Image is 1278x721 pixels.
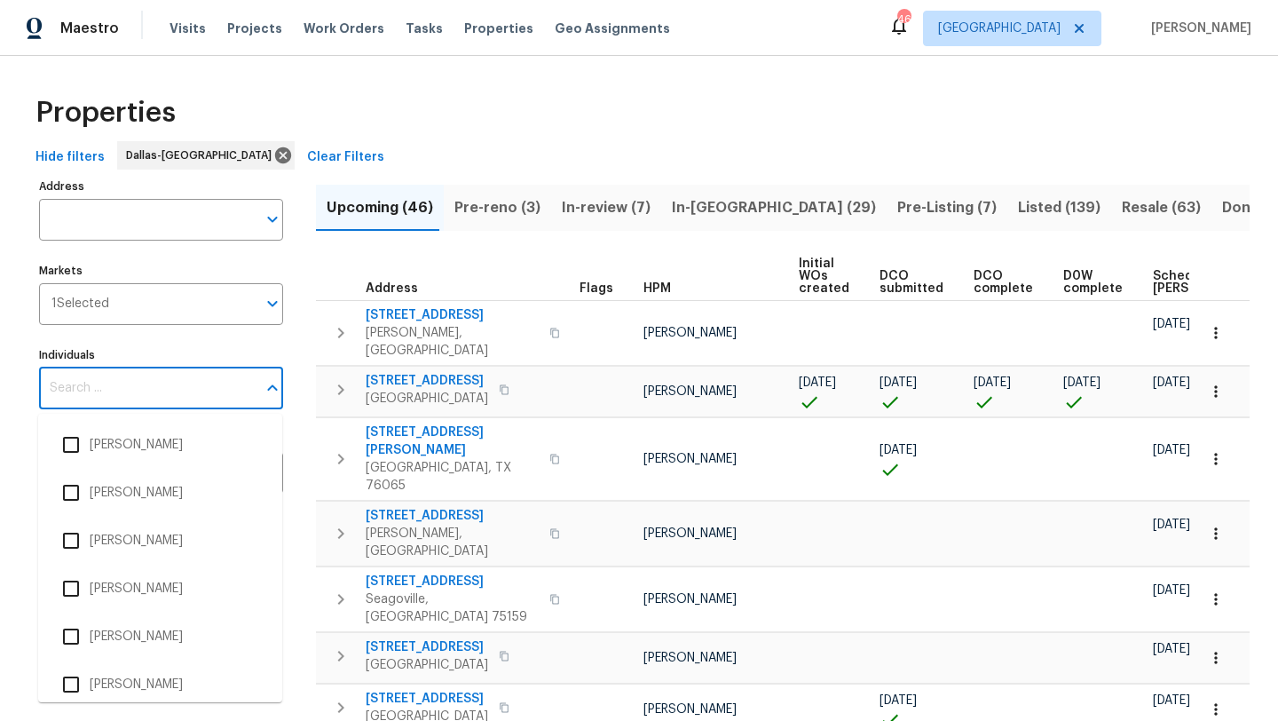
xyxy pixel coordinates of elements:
[366,590,539,626] span: Seagoville, [GEOGRAPHIC_DATA] 75159
[366,690,488,708] span: [STREET_ADDRESS]
[260,291,285,316] button: Open
[643,652,737,664] span: [PERSON_NAME]
[366,424,539,459] span: [STREET_ADDRESS][PERSON_NAME]
[170,20,206,37] span: Visits
[327,195,433,220] span: Upcoming (46)
[1122,195,1201,220] span: Resale (63)
[1063,376,1100,389] span: [DATE]
[260,376,285,400] button: Close
[52,570,268,607] li: [PERSON_NAME]
[35,147,105,169] span: Hide filters
[880,444,917,456] span: [DATE]
[672,195,876,220] span: In-[GEOGRAPHIC_DATA] (29)
[366,324,539,360] span: [PERSON_NAME], [GEOGRAPHIC_DATA]
[1153,519,1190,531] span: [DATE]
[52,618,268,655] li: [PERSON_NAME]
[300,141,391,174] button: Clear Filters
[366,282,418,295] span: Address
[60,20,119,37] span: Maestro
[260,207,285,232] button: Open
[366,390,488,408] span: [GEOGRAPHIC_DATA]
[454,195,540,220] span: Pre-reno (3)
[580,282,613,295] span: Flags
[974,270,1033,295] span: DCO complete
[897,11,910,28] div: 46
[366,372,488,390] span: [STREET_ADDRESS]
[643,385,737,398] span: [PERSON_NAME]
[643,527,737,540] span: [PERSON_NAME]
[897,195,997,220] span: Pre-Listing (7)
[974,376,1011,389] span: [DATE]
[366,638,488,656] span: [STREET_ADDRESS]
[366,459,539,495] span: [GEOGRAPHIC_DATA], TX 76065
[406,22,443,35] span: Tasks
[227,20,282,37] span: Projects
[1144,20,1251,37] span: [PERSON_NAME]
[1153,444,1190,456] span: [DATE]
[799,376,836,389] span: [DATE]
[307,147,384,169] span: Clear Filters
[643,327,737,339] span: [PERSON_NAME]
[880,270,943,295] span: DCO submitted
[52,522,268,559] li: [PERSON_NAME]
[39,350,283,360] label: Individuals
[1153,376,1190,389] span: [DATE]
[1018,195,1100,220] span: Listed (139)
[366,573,539,590] span: [STREET_ADDRESS]
[880,694,917,707] span: [DATE]
[366,306,539,324] span: [STREET_ADDRESS]
[938,20,1061,37] span: [GEOGRAPHIC_DATA]
[1153,694,1190,707] span: [DATE]
[1063,270,1123,295] span: D0W complete
[643,593,737,606] span: [PERSON_NAME]
[562,195,651,220] span: In-review (7)
[117,141,295,170] div: Dallas-[GEOGRAPHIC_DATA]
[799,257,849,295] span: Initial WOs created
[366,656,488,674] span: [GEOGRAPHIC_DATA]
[643,453,737,465] span: [PERSON_NAME]
[39,265,283,276] label: Markets
[52,666,268,703] li: [PERSON_NAME]
[366,525,539,560] span: [PERSON_NAME], [GEOGRAPHIC_DATA]
[643,282,671,295] span: HPM
[1153,318,1190,330] span: [DATE]
[366,507,539,525] span: [STREET_ADDRESS]
[126,147,279,164] span: Dallas-[GEOGRAPHIC_DATA]
[464,20,533,37] span: Properties
[39,368,256,409] input: Search ...
[1153,643,1190,655] span: [DATE]
[555,20,670,37] span: Geo Assignments
[643,703,737,716] span: [PERSON_NAME]
[52,426,268,463] li: [PERSON_NAME]
[304,20,384,37] span: Work Orders
[51,297,109,312] span: 1 Selected
[1153,584,1190,597] span: [DATE]
[52,474,268,511] li: [PERSON_NAME]
[28,141,112,174] button: Hide filters
[35,104,176,122] span: Properties
[880,376,917,389] span: [DATE]
[39,181,283,192] label: Address
[1153,270,1253,295] span: Scheduled [PERSON_NAME]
